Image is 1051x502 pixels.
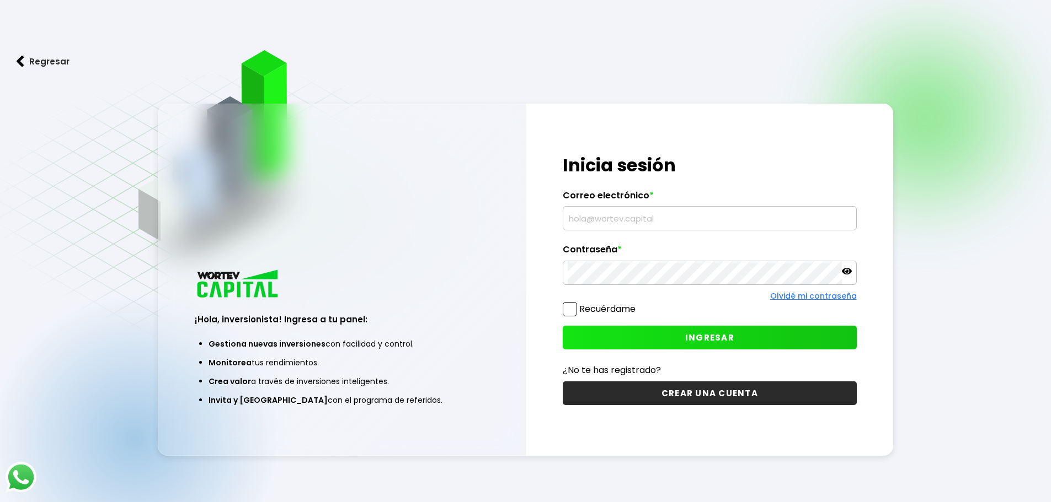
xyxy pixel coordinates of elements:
li: con facilidad y control. [209,334,475,353]
img: logo_wortev_capital [195,268,282,301]
span: INGRESAR [685,332,734,343]
h1: Inicia sesión [563,152,857,179]
p: ¿No te has registrado? [563,363,857,377]
a: Olvidé mi contraseña [770,290,857,301]
input: hola@wortev.capital [568,207,852,230]
label: Contraseña [563,244,857,261]
button: CREAR UNA CUENTA [563,381,857,405]
li: a través de inversiones inteligentes. [209,372,475,391]
h3: ¡Hola, inversionista! Ingresa a tu panel: [195,313,489,326]
span: Crea valor [209,376,251,387]
button: INGRESAR [563,326,857,349]
li: tus rendimientos. [209,353,475,372]
a: ¿No te has registrado?CREAR UNA CUENTA [563,363,857,405]
label: Correo electrónico [563,190,857,207]
span: Monitorea [209,357,252,368]
span: Gestiona nuevas inversiones [209,338,326,349]
span: Invita y [GEOGRAPHIC_DATA] [209,395,328,406]
li: con el programa de referidos. [209,391,475,409]
img: logos_whatsapp-icon.242b2217.svg [6,462,36,493]
label: Recuérdame [579,303,636,315]
img: flecha izquierda [17,56,24,67]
